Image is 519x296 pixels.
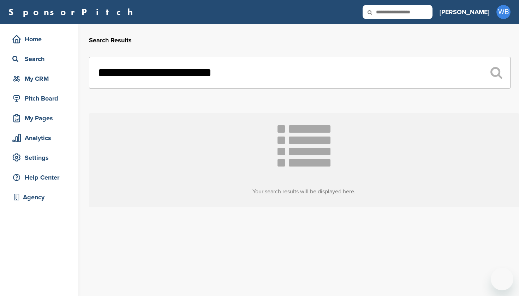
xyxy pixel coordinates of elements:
div: Agency [11,191,71,204]
div: Help Center [11,171,71,184]
h3: [PERSON_NAME] [440,7,489,17]
a: SponsorPitch [8,7,137,17]
div: Pitch Board [11,92,71,105]
div: Analytics [11,132,71,144]
div: Home [11,33,71,46]
iframe: Button to launch messaging window [491,268,513,290]
a: Analytics [7,130,71,146]
div: My Pages [11,112,71,125]
a: Agency [7,189,71,205]
a: Home [7,31,71,47]
h3: Your search results will be displayed here. [89,187,519,196]
div: Settings [11,151,71,164]
a: [PERSON_NAME] [440,4,489,20]
a: Settings [7,150,71,166]
a: Pitch Board [7,90,71,107]
span: WB [496,5,511,19]
h2: Search Results [89,36,511,45]
a: My Pages [7,110,71,126]
a: Search [7,51,71,67]
a: My CRM [7,71,71,87]
div: Search [11,53,71,65]
div: My CRM [11,72,71,85]
a: Help Center [7,169,71,186]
